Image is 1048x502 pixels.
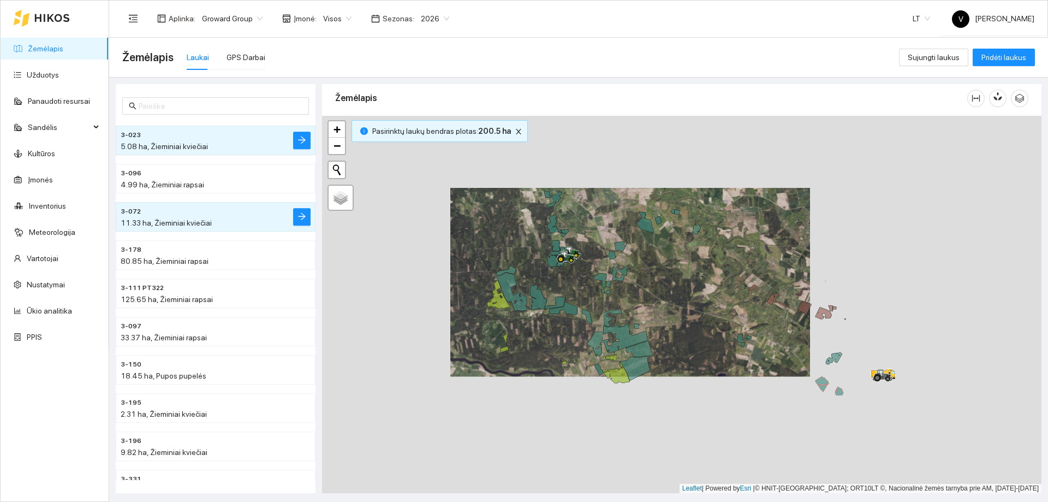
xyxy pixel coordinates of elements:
[121,257,209,265] span: 80.85 ha, Žieminiai rapsai
[512,125,525,138] button: close
[973,53,1035,62] a: Pridėti laukus
[334,139,341,152] span: −
[297,212,306,222] span: arrow-right
[121,218,212,227] span: 11.33 ha, Žieminiai kviečiai
[371,14,380,23] span: calendar
[28,116,90,138] span: Sandėlis
[121,371,206,380] span: 18.45 ha, Pupos pupelės
[682,485,702,492] a: Leaflet
[753,485,755,492] span: |
[329,138,345,154] a: Zoom out
[329,162,345,178] button: Initiate a new search
[157,14,166,23] span: layout
[968,94,984,103] span: column-width
[169,13,195,25] span: Aplinka :
[740,485,752,492] a: Esri
[958,10,963,28] span: V
[121,359,141,370] span: 3-150
[27,333,42,341] a: PPIS
[121,295,213,304] span: 125.65 ha, Žieminiai rapsai
[28,175,53,184] a: Įmonės
[121,448,207,457] span: 9.82 ha, Žieminiai kviečiai
[121,474,141,485] span: 3-331
[513,128,525,135] span: close
[122,49,174,66] span: Žemėlapis
[908,51,960,63] span: Sujungti laukus
[27,306,72,315] a: Ūkio analitika
[421,10,449,27] span: 2026
[680,484,1041,493] div: | Powered by © HNIT-[GEOGRAPHIC_DATA]; ORT10LT ©, Nacionalinė žemės tarnyba prie AM, [DATE]-[DATE]
[122,8,144,29] button: menu-fold
[28,97,90,105] a: Panaudoti resursai
[202,10,263,27] span: Groward Group
[121,206,141,217] span: 3-072
[973,49,1035,66] button: Pridėti laukus
[121,398,141,408] span: 3-195
[121,333,207,342] span: 33.37 ha, Žieminiai rapsai
[383,13,414,25] span: Sezonas :
[899,49,968,66] button: Sujungti laukus
[478,127,511,135] b: 200.5 ha
[187,51,209,63] div: Laukai
[27,70,59,79] a: Užduotys
[121,245,141,255] span: 3-178
[128,14,138,23] span: menu-fold
[293,208,311,226] button: arrow-right
[27,254,58,263] a: Vartotojai
[29,228,75,237] a: Meteorologija
[129,102,136,110] span: search
[121,168,141,179] span: 3-096
[981,51,1026,63] span: Pridėti laukus
[293,132,311,149] button: arrow-right
[335,82,967,114] div: Žemėlapis
[121,142,208,151] span: 5.08 ha, Žieminiai kviečiai
[967,90,985,107] button: column-width
[227,51,265,63] div: GPS Darbai
[334,122,341,136] span: +
[121,130,141,140] span: 3-023
[329,121,345,138] a: Zoom in
[323,10,352,27] span: Visos
[294,13,317,25] span: Įmonė :
[952,14,1034,23] span: [PERSON_NAME]
[139,100,302,112] input: Paieška
[121,283,164,293] span: 3-111 PT322
[28,149,55,158] a: Kultūros
[329,186,353,210] a: Layers
[913,10,930,27] span: LT
[121,180,204,189] span: 4.99 ha, Žieminiai rapsai
[372,125,511,137] span: Pasirinktų laukų bendras plotas :
[121,436,141,446] span: 3-196
[899,53,968,62] a: Sujungti laukus
[27,280,65,289] a: Nustatymai
[121,321,141,332] span: 3-097
[28,44,63,53] a: Žemėlapis
[282,14,291,23] span: shop
[29,202,66,210] a: Inventorius
[297,135,306,146] span: arrow-right
[121,410,207,418] span: 2.31 ha, Žieminiai kviečiai
[360,127,368,135] span: info-circle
